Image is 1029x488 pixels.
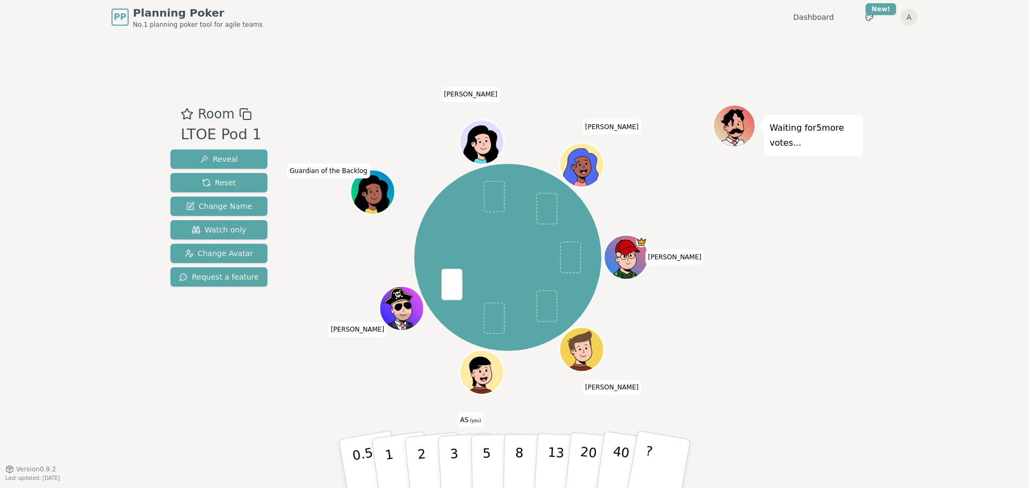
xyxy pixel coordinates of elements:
[192,224,247,235] span: Watch only
[328,322,387,337] span: Click to change your name
[468,418,481,423] span: (you)
[860,7,879,27] button: New!
[441,87,500,102] span: Click to change your name
[583,380,642,395] span: Click to change your name
[287,163,370,178] span: Click to change your name
[114,11,126,24] span: PP
[133,5,263,20] span: Planning Poker
[645,250,704,265] span: Click to change your name
[458,412,484,427] span: Click to change your name
[636,236,647,247] span: Jim is the host
[133,20,263,29] span: No.1 planning poker tool for agile teams
[16,465,56,474] span: Version 0.9.2
[111,5,263,29] a: PPPlanning PokerNo.1 planning poker tool for agile teams
[179,272,259,282] span: Request a feature
[181,124,262,146] div: LTOE Pod 1
[900,9,918,26] button: A
[186,201,252,212] span: Change Name
[198,104,234,124] span: Room
[583,119,642,134] span: Click to change your name
[170,197,267,216] button: Change Name
[5,475,60,481] span: Last updated: [DATE]
[5,465,56,474] button: Version0.9.2
[170,173,267,192] button: Reset
[202,177,236,188] span: Reset
[770,121,857,151] p: Waiting for 5 more votes...
[170,220,267,239] button: Watch only
[170,149,267,169] button: Reveal
[181,104,193,124] button: Add as favourite
[460,351,502,393] button: Click to change your avatar
[793,12,834,22] a: Dashboard
[200,154,238,164] span: Reveal
[185,248,253,259] span: Change Avatar
[866,3,896,15] div: New!
[170,244,267,263] button: Change Avatar
[170,267,267,287] button: Request a feature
